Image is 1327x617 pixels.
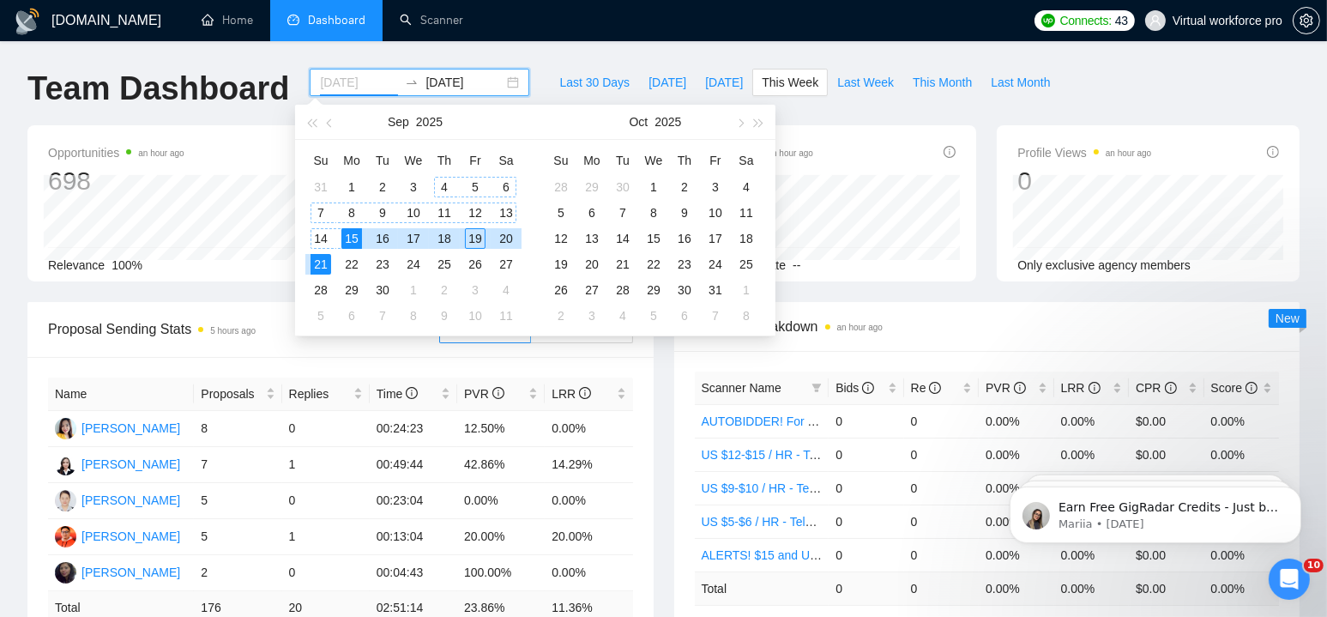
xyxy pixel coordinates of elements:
td: 2025-09-30 [607,174,638,200]
td: 12.50% [457,411,545,447]
td: 2025-11-04 [607,303,638,329]
div: 5 [551,203,571,223]
span: swap-right [405,76,419,89]
td: 2025-10-06 [576,200,607,226]
div: 3 [403,177,424,197]
td: 2025-09-28 [546,174,576,200]
td: 2025-10-30 [669,277,700,303]
span: LRR [552,387,591,401]
td: 0.00% [1054,404,1129,438]
th: Th [429,147,460,174]
td: 2025-10-03 [460,277,491,303]
td: 2025-10-02 [669,174,700,200]
a: searchScanner [400,13,463,27]
div: [PERSON_NAME] [81,419,180,438]
td: 2025-10-09 [669,200,700,226]
td: 2025-09-23 [367,251,398,277]
td: 2025-10-20 [576,251,607,277]
th: Th [669,147,700,174]
div: 9 [372,203,393,223]
td: 2025-10-14 [607,226,638,251]
td: 2025-10-23 [669,251,700,277]
img: SP [55,418,76,439]
div: 18 [736,228,757,249]
a: US $9-$10 / HR - Telemarketing [702,481,872,495]
th: Mo [576,147,607,174]
div: 20 [496,228,516,249]
td: 2025-10-10 [460,303,491,329]
div: 4 [612,305,633,326]
td: 0.00% [1204,404,1280,438]
div: 2 [551,305,571,326]
td: 2025-09-09 [367,200,398,226]
iframe: Intercom live chat [1269,559,1310,600]
iframe: Intercom notifications message [984,451,1327,571]
div: 4 [434,177,455,197]
span: [DATE] [648,73,686,92]
div: 29 [341,280,362,300]
a: MO[PERSON_NAME] [55,565,180,578]
div: 2 [674,177,695,197]
td: 2025-10-03 [700,174,731,200]
span: info-circle [1267,146,1279,158]
td: 2025-09-19 [460,226,491,251]
td: 8 [194,411,281,447]
td: 2025-10-24 [700,251,731,277]
button: This Week [752,69,828,96]
td: 2025-11-06 [669,303,700,329]
a: KM[PERSON_NAME] [55,529,180,542]
span: PVR [986,381,1026,395]
button: 2025 [416,105,443,139]
div: 31 [705,280,726,300]
div: 2 [372,177,393,197]
time: an hour ago [768,148,813,158]
span: Only exclusive agency members [1017,258,1191,272]
button: Oct [630,105,648,139]
td: 2025-10-04 [491,277,522,303]
span: Proposals [201,384,262,403]
td: 2025-10-29 [638,277,669,303]
td: 2025-09-07 [305,200,336,226]
span: info-circle [862,382,874,394]
td: 2025-09-10 [398,200,429,226]
th: Sa [491,147,522,174]
td: $0.00 [1129,404,1203,438]
div: 12 [465,203,486,223]
div: 9 [434,305,455,326]
div: 8 [736,305,757,326]
td: 2025-10-17 [700,226,731,251]
span: Dashboard [308,13,365,27]
td: 2025-10-08 [398,303,429,329]
button: Last Month [981,69,1059,96]
div: 8 [403,305,424,326]
div: 19 [551,254,571,275]
div: 16 [372,228,393,249]
a: US $5-$6 / HR - Telemarketing [702,515,865,529]
div: 28 [612,280,633,300]
div: 0 [1017,165,1151,197]
div: 25 [736,254,757,275]
a: MA[PERSON_NAME] [55,457,180,470]
td: 2025-08-31 [305,174,336,200]
div: 7 [372,305,393,326]
span: info-circle [406,387,418,399]
div: 10 [705,203,726,223]
span: Relevance [48,258,105,272]
div: 17 [403,228,424,249]
div: message notification from Mariia, 6w ago. Earn Free GigRadar Credits - Just by Sharing Your Story... [26,36,317,93]
button: 2025 [654,105,681,139]
div: 28 [311,280,331,300]
div: 13 [496,203,516,223]
td: 2025-10-01 [398,277,429,303]
span: Proposal Sending Stats [48,318,439,340]
td: 2025-10-11 [731,200,762,226]
th: Mo [336,147,367,174]
td: 2025-10-08 [638,200,669,226]
span: Time [377,387,418,401]
div: 11 [496,305,516,326]
div: 8 [643,203,664,223]
td: 2025-10-05 [546,200,576,226]
span: 43 [1115,11,1128,30]
td: 2025-10-15 [638,226,669,251]
div: 27 [496,254,516,275]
